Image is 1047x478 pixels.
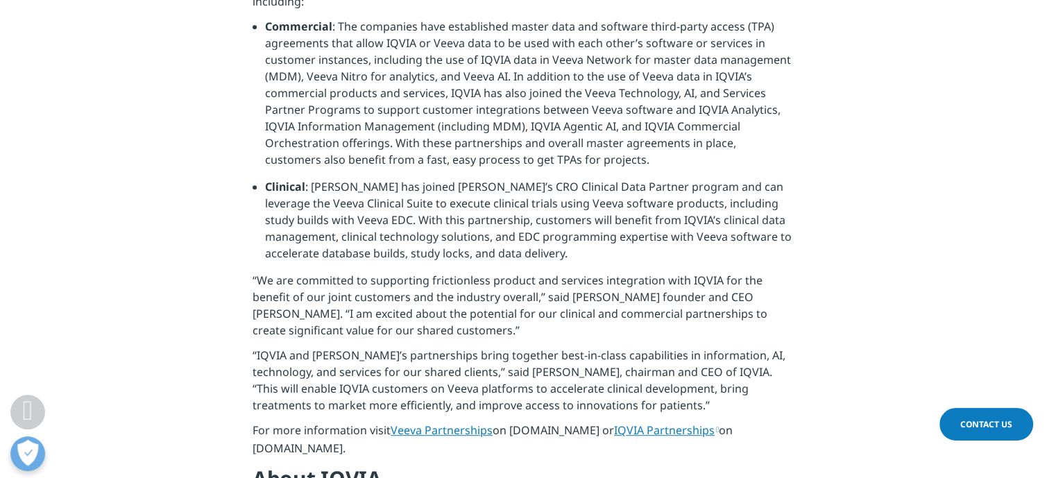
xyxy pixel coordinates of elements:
a: IQVIA Partnerships [614,422,719,438]
a: Veeva Partnerships [391,422,493,438]
p: “IQVIA and [PERSON_NAME]’s partnerships bring together best-in-class capabilities in information,... [253,347,794,422]
span: Contact Us [960,418,1012,430]
a: Contact Us [939,408,1033,441]
li: : The companies have established master data and software third-party access (TPA) agreements tha... [265,18,794,178]
strong: Commercial [265,19,332,34]
li: : [PERSON_NAME] has joined [PERSON_NAME]’s CRO Clinical Data Partner program and can leverage the... [265,178,794,272]
p: “We are committed to supporting frictionless product and services integration with IQVIA for the ... [253,272,794,347]
button: 優先設定センターを開く [10,436,45,471]
p: For more information visit on [DOMAIN_NAME] or on [DOMAIN_NAME]. [253,422,794,465]
strong: Clinical [265,179,305,194]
